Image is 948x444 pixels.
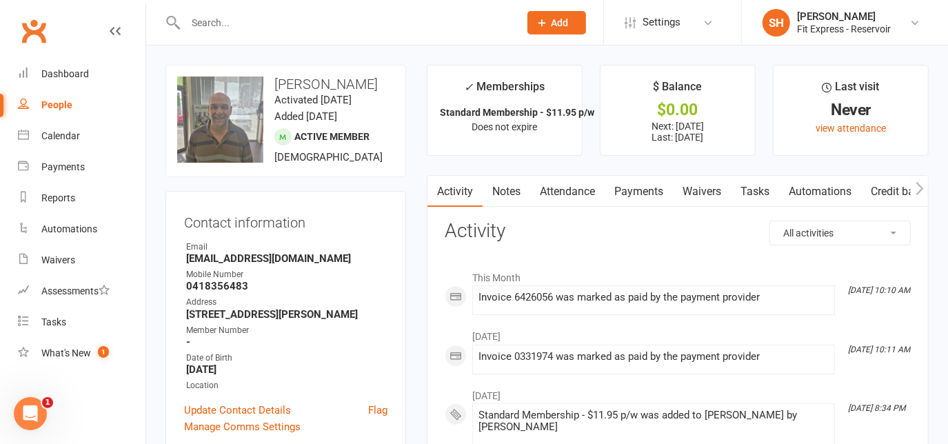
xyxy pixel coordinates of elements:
div: $0.00 [613,103,743,117]
div: Location [186,379,387,392]
a: Automations [779,176,861,208]
span: Settings [643,7,680,38]
div: Waivers [41,254,75,265]
span: Add [552,17,569,28]
div: Reports [41,192,75,203]
h3: [PERSON_NAME] [177,77,394,92]
a: Payments [18,152,145,183]
input: Search... [181,13,510,32]
strong: [STREET_ADDRESS][PERSON_NAME] [186,308,387,321]
p: Next: [DATE] Last: [DATE] [613,121,743,143]
a: Reports [18,183,145,214]
i: ✓ [464,81,473,94]
a: Calendar [18,121,145,152]
img: image1729557809.png [177,77,263,163]
div: [PERSON_NAME] [797,10,891,23]
a: Waivers [18,245,145,276]
a: Tasks [731,176,779,208]
div: SH [763,9,790,37]
span: 1 [42,397,53,408]
div: Fit Express - Reservoir [797,23,891,35]
a: Activity [427,176,483,208]
span: [DEMOGRAPHIC_DATA] [274,151,383,163]
div: Member Number [186,324,387,337]
div: Email [186,241,387,254]
span: 1 [98,346,109,358]
i: [DATE] 10:11 AM [848,345,910,354]
div: What's New [41,347,91,359]
a: Dashboard [18,59,145,90]
i: [DATE] 8:34 PM [848,403,905,413]
iframe: Intercom live chat [14,397,47,430]
div: Memberships [464,78,545,103]
div: Assessments [41,285,110,296]
button: Add [527,11,586,34]
span: Active member [294,131,370,142]
li: [DATE] [445,381,911,403]
h3: Activity [445,221,911,242]
div: Date of Birth [186,352,387,365]
div: Standard Membership - $11.95 p/w was added to [PERSON_NAME] by [PERSON_NAME] [478,410,829,433]
a: People [18,90,145,121]
li: [DATE] [445,322,911,344]
div: Invoice 6426056 was marked as paid by the payment provider [478,292,829,303]
a: Payments [605,176,673,208]
time: Activated [DATE] [274,94,352,106]
div: Invoice 0331974 was marked as paid by the payment provider [478,351,829,363]
a: Waivers [673,176,731,208]
div: Never [786,103,916,117]
strong: - [186,336,387,348]
i: [DATE] 10:10 AM [848,285,910,295]
div: Payments [41,161,85,172]
div: Tasks [41,316,66,327]
a: Tasks [18,307,145,338]
time: Added [DATE] [274,110,337,123]
strong: 0418356483 [186,280,387,292]
div: Dashboard [41,68,89,79]
div: Mobile Number [186,268,387,281]
li: This Month [445,263,911,285]
a: Flag [368,402,387,418]
div: $ Balance [653,78,702,103]
strong: [DATE] [186,363,387,376]
strong: Standard Membership - $11.95 p/w [440,107,594,118]
div: Automations [41,223,97,234]
a: view attendance [816,123,886,134]
a: Automations [18,214,145,245]
div: People [41,99,72,110]
div: Calendar [41,130,80,141]
a: Assessments [18,276,145,307]
div: Address [186,296,387,309]
a: Clubworx [17,14,51,48]
div: Last visit [823,78,880,103]
h3: Contact information [184,210,387,230]
strong: [EMAIL_ADDRESS][DOMAIN_NAME] [186,252,387,265]
a: Update Contact Details [184,402,291,418]
a: Attendance [530,176,605,208]
a: Notes [483,176,530,208]
a: What's New1 [18,338,145,369]
a: Manage Comms Settings [184,418,301,435]
span: Does not expire [472,121,537,132]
